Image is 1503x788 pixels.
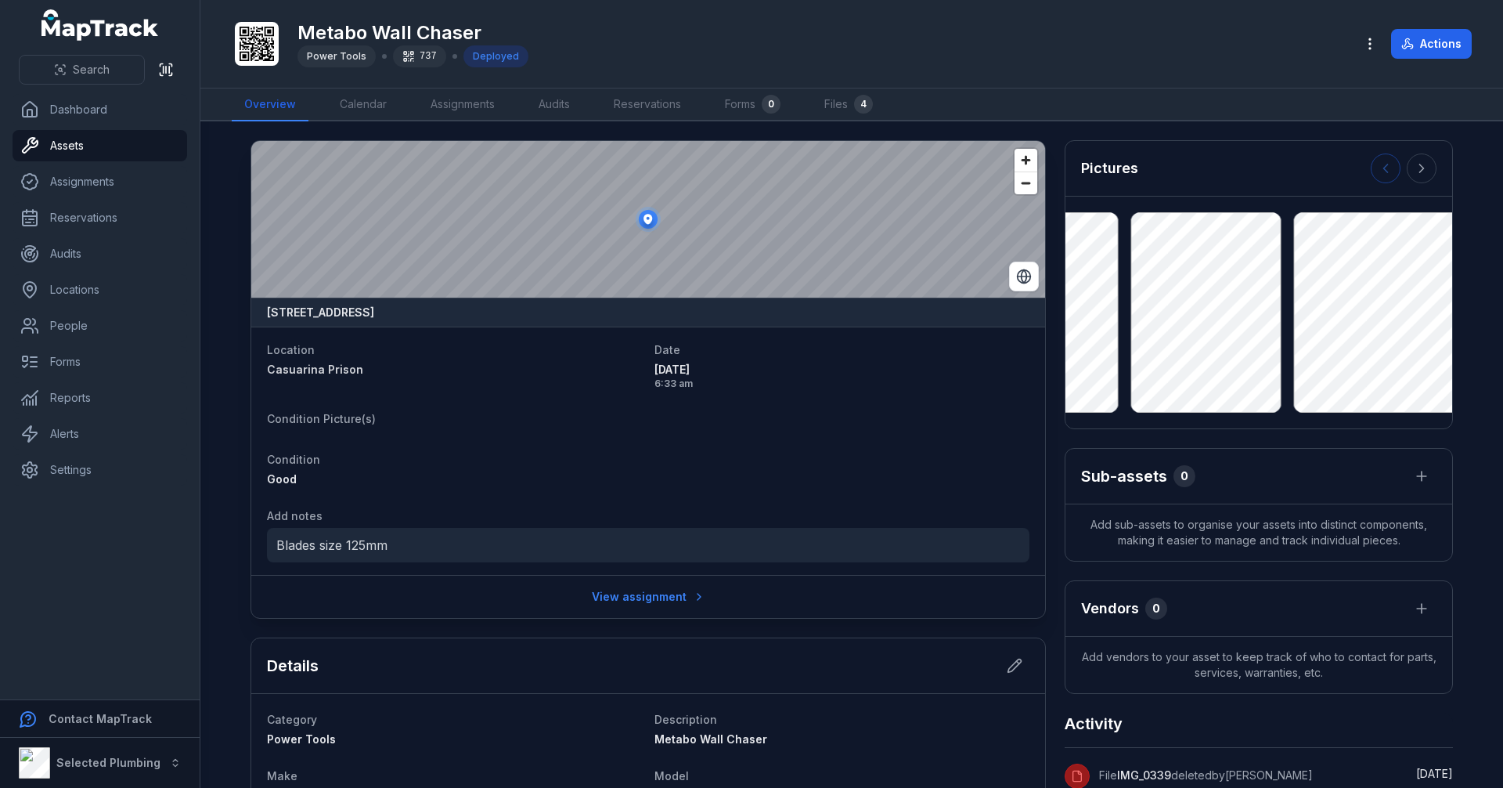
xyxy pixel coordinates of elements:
a: People [13,310,187,342]
a: View assignment [582,582,715,612]
span: Add sub-assets to organise your assets into distinct components, making it easier to manage and t... [1065,504,1452,561]
button: Zoom in [1015,149,1037,172]
span: Model [654,769,689,783]
button: Search [19,55,145,85]
span: Date [654,343,680,356]
span: Add vendors to your asset to keep track of who to contact for parts, services, warranties, etc. [1065,637,1452,693]
span: Good [267,472,297,486]
a: Assignments [13,166,187,197]
span: Description [654,713,717,726]
div: 737 [393,45,446,67]
span: Metabo Wall Chaser [654,732,767,746]
span: Condition [267,453,320,466]
span: Power Tools [267,732,336,746]
a: Dashboard [13,94,187,125]
a: Assignments [418,89,507,121]
span: IMG_0339 [1117,768,1171,782]
a: Forms [13,346,187,378]
a: Calendar [327,89,399,121]
canvas: Map [251,141,1045,298]
a: Reservations [601,89,694,121]
a: Audits [13,238,187,269]
a: Assets [13,130,187,161]
span: File deleted by [PERSON_NAME] [1099,768,1313,782]
div: 0 [762,95,780,114]
h2: Details [267,655,319,677]
a: Locations [13,274,187,305]
span: Casuarina Prison [267,363,363,376]
time: 8/21/2025, 6:33:44 AM [654,362,1029,390]
h2: Sub-assets [1081,465,1167,487]
strong: Selected Plumbing [56,756,160,769]
span: Category [267,713,317,726]
button: Actions [1391,29,1472,59]
span: Location [267,343,315,356]
span: [DATE] [1416,767,1453,780]
span: Search [73,62,110,78]
strong: [STREET_ADDRESS] [267,305,374,320]
a: Reports [13,382,187,414]
p: Blades size 125mm [276,534,1020,556]
div: 0 [1145,598,1167,620]
time: 8/22/2025, 10:09:27 AM [1416,767,1453,780]
a: Forms0 [712,89,793,121]
div: 0 [1173,465,1195,487]
span: Make [267,769,297,783]
button: Switch to Satellite View [1009,262,1039,291]
a: Audits [526,89,582,121]
button: Zoom out [1015,172,1037,194]
div: 4 [854,95,873,114]
strong: Contact MapTrack [49,712,152,725]
a: Files4 [812,89,885,121]
a: MapTrack [41,9,159,41]
h3: Vendors [1081,598,1139,620]
a: Reservations [13,202,187,233]
h1: Metabo Wall Chaser [297,20,528,45]
div: Deployed [463,45,528,67]
a: Casuarina Prison [267,362,642,378]
span: [DATE] [654,362,1029,378]
a: Alerts [13,418,187,450]
a: Settings [13,454,187,486]
h2: Activity [1065,713,1123,735]
span: Power Tools [307,50,366,62]
h3: Pictures [1081,157,1138,179]
span: 6:33 am [654,378,1029,390]
a: Overview [232,89,308,121]
span: Add notes [267,509,323,522]
span: Condition Picture(s) [267,412,376,425]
